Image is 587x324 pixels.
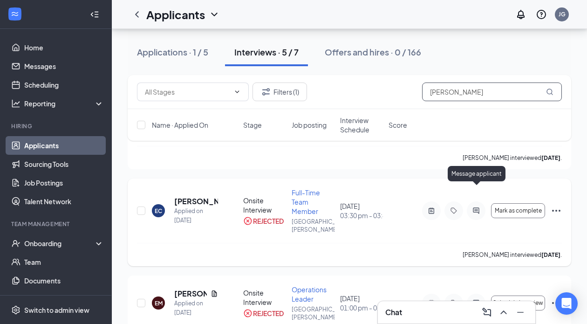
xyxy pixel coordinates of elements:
svg: Tag [448,299,459,307]
svg: Note [426,299,437,307]
a: Talent Network [24,192,104,211]
svg: ActiveNote [426,207,437,214]
div: [DATE] [340,294,383,312]
svg: UserCheck [11,239,20,248]
svg: Analysis [11,99,20,108]
svg: ActiveChat [471,299,482,307]
span: Mark as complete [495,207,542,214]
div: [DATE] [340,201,383,220]
a: Home [24,38,104,57]
span: Full-Time Team Member [292,188,320,215]
a: Team [24,253,104,271]
span: Name · Applied On [152,120,208,130]
div: Message applicant [448,166,505,181]
span: Schedule interview [493,300,543,306]
div: Onsite Interview [243,288,286,307]
svg: ActiveChat [471,207,482,214]
button: Minimize [513,305,528,320]
b: [DATE] [541,251,560,258]
div: Interviews · 5 / 7 [234,46,299,58]
div: Hiring [11,122,102,130]
a: Job Postings [24,173,104,192]
input: Search in interviews [422,83,562,101]
div: Switch to admin view [24,305,89,315]
div: Team Management [11,220,102,228]
a: Documents [24,271,104,290]
p: [PERSON_NAME] interviewed . [463,251,562,259]
svg: Ellipses [551,297,562,309]
svg: ChevronDown [233,88,241,96]
p: [GEOGRAPHIC_DATA][PERSON_NAME] [292,305,334,321]
button: ChevronUp [496,305,511,320]
h5: [PERSON_NAME] [174,289,207,299]
svg: Collapse [90,10,99,19]
svg: Notifications [515,9,526,20]
span: Score [389,120,407,130]
svg: Minimize [515,307,526,318]
h5: [PERSON_NAME] [174,196,218,207]
div: EM [155,299,163,307]
svg: Ellipses [551,205,562,216]
span: 01:00 pm - 01:15 pm [340,303,383,312]
div: REJECTED [253,216,284,226]
div: Applied on [DATE] [174,207,218,225]
a: Messages [24,57,104,76]
svg: Tag [448,207,459,214]
div: REJECTED [253,309,284,318]
h1: Applicants [146,7,205,22]
svg: WorkstreamLogo [10,9,20,19]
h3: Chat [385,307,402,317]
a: Applicants [24,136,104,155]
svg: Filter [260,86,272,97]
svg: QuestionInfo [536,9,547,20]
p: [PERSON_NAME] interviewed . [463,154,562,162]
b: [DATE] [541,154,560,161]
span: 03:30 pm - 03:45 pm [340,211,383,220]
button: Schedule interview [491,296,545,310]
svg: ChevronDown [209,9,220,20]
svg: ComposeMessage [481,307,492,318]
span: Interview Schedule [340,116,383,134]
span: Operations Leader [292,285,327,303]
svg: ChevronLeft [131,9,143,20]
button: Mark as complete [491,203,545,218]
svg: ChevronUp [498,307,509,318]
input: All Stages [145,87,230,97]
div: Applied on [DATE] [174,299,218,317]
a: SurveysCrown [24,290,104,309]
button: ComposeMessage [479,305,494,320]
div: Onsite Interview [243,196,286,214]
div: Offers and hires · 0 / 166 [325,46,421,58]
div: Open Intercom Messenger [555,292,578,315]
a: Sourcing Tools [24,155,104,173]
div: Reporting [24,99,104,108]
svg: CrossCircle [243,216,253,226]
svg: CrossCircle [243,309,253,318]
span: Stage [243,120,262,130]
svg: MagnifyingGlass [546,88,553,96]
button: Filter Filters (1) [253,83,307,101]
svg: Settings [11,305,20,315]
a: Scheduling [24,76,104,94]
span: Job posting [292,120,327,130]
div: EC [155,207,162,215]
div: Onboarding [24,239,96,248]
div: Applications · 1 / 5 [137,46,208,58]
div: JG [559,10,566,18]
p: [GEOGRAPHIC_DATA][PERSON_NAME] [292,218,334,234]
svg: Document [211,290,218,297]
